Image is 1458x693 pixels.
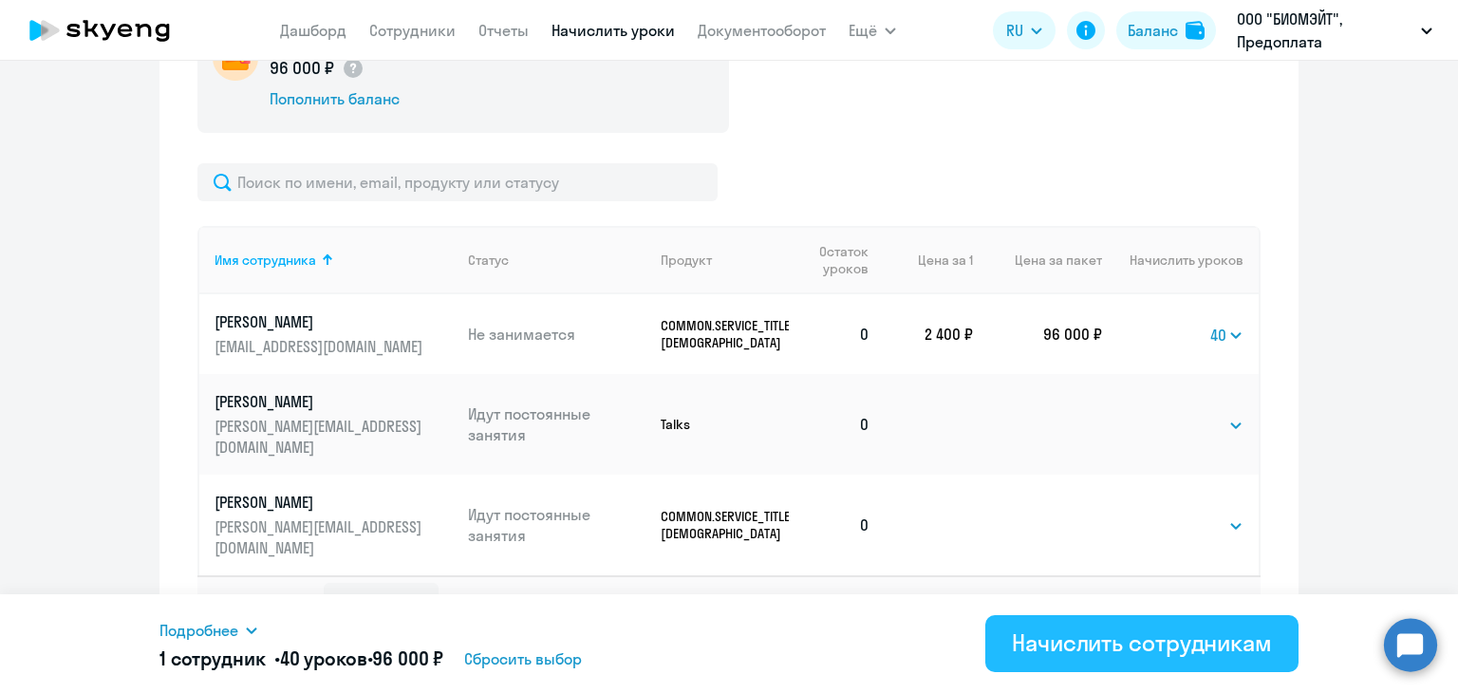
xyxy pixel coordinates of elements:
[886,294,973,374] td: 2 400 ₽
[1227,8,1442,53] button: ООО "БИОМЭЙТ", Предоплата
[661,252,789,269] div: Продукт
[973,294,1102,374] td: 96 000 ₽
[215,311,453,357] a: [PERSON_NAME][EMAIL_ADDRESS][DOMAIN_NAME]
[849,19,877,42] span: Ещё
[270,88,481,109] div: Пополнить баланс
[551,21,675,40] a: Начислить уроки
[478,21,529,40] a: Отчеты
[698,21,826,40] a: Документооборот
[661,252,712,269] div: Продукт
[468,504,646,546] p: Идут постоянные занятия
[215,416,427,458] p: [PERSON_NAME][EMAIL_ADDRESS][DOMAIN_NAME]
[468,324,646,345] p: Не занимается
[372,646,443,670] span: 96 000 ₽
[804,243,886,277] div: Остаток уроков
[468,252,509,269] div: Статус
[468,403,646,445] p: Идут постоянные занятия
[789,475,886,575] td: 0
[215,492,453,558] a: [PERSON_NAME][PERSON_NAME][EMAIL_ADDRESS][DOMAIN_NAME]
[215,391,453,458] a: [PERSON_NAME][PERSON_NAME][EMAIL_ADDRESS][DOMAIN_NAME]
[270,56,364,81] p: 96 000 ₽
[886,226,973,294] th: Цена за 1
[1128,19,1178,42] div: Баланс
[215,492,427,513] p: [PERSON_NAME]
[661,508,789,542] p: COMMON.SERVICE_TITLE.LONG.[DEMOGRAPHIC_DATA]
[280,646,367,670] span: 40 уроков
[849,11,896,49] button: Ещё
[1186,21,1205,40] img: balance
[1237,8,1413,53] p: ООО "БИОМЭЙТ", Предоплата
[789,374,886,475] td: 0
[789,294,886,374] td: 0
[1102,226,1259,294] th: Начислить уроков
[215,391,427,412] p: [PERSON_NAME]
[1006,19,1023,42] span: RU
[1116,11,1216,49] button: Балансbalance
[215,336,427,357] p: [EMAIL_ADDRESS][DOMAIN_NAME]
[468,252,646,269] div: Статус
[159,619,238,642] span: Подробнее
[369,21,456,40] a: Сотрудники
[661,317,789,351] p: COMMON.SERVICE_TITLE.LONG.[DEMOGRAPHIC_DATA]
[215,311,427,332] p: [PERSON_NAME]
[464,647,582,670] span: Сбросить выбор
[973,226,1102,294] th: Цена за пакет
[661,416,789,433] p: Talks
[215,516,427,558] p: [PERSON_NAME][EMAIL_ADDRESS][DOMAIN_NAME]
[993,11,1056,49] button: RU
[280,21,346,40] a: Дашборд
[985,615,1299,672] button: Начислить сотрудникам
[215,252,453,269] div: Имя сотрудника
[215,252,316,269] div: Имя сотрудника
[804,243,869,277] span: Остаток уроков
[159,646,443,672] h5: 1 сотрудник • •
[197,163,718,201] input: Поиск по имени, email, продукту или статусу
[1012,627,1272,658] div: Начислить сотрудникам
